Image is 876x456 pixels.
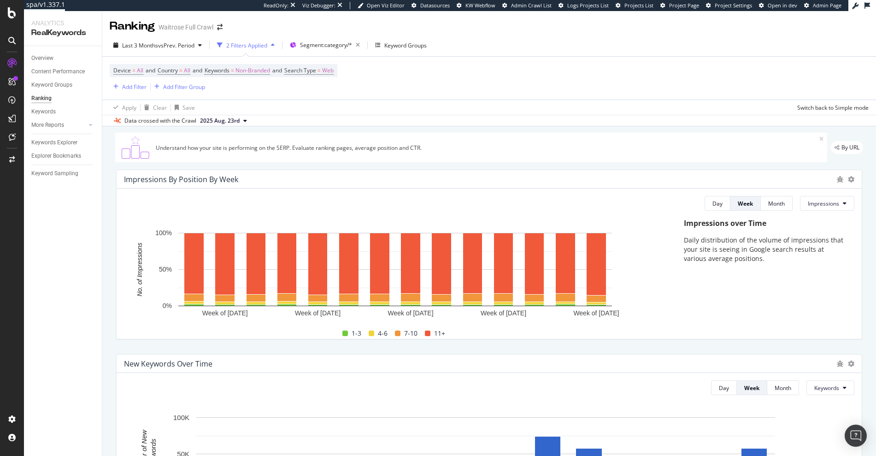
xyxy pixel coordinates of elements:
span: Project Page [669,2,699,9]
div: Impressions By Position By Week [124,175,238,184]
span: By URL [841,145,859,150]
img: C0S+odjvPe+dCwPhcw0W2jU4KOcefU0IcxbkVEfgJ6Ft4vBgsVVQAAAABJRU5ErkJggg== [119,136,152,159]
button: Day [711,380,737,395]
text: Week of [DATE] [388,309,434,317]
span: Open Viz Editor [367,2,405,9]
text: 100K [173,414,189,421]
a: Content Performance [31,67,95,77]
a: Datasources [412,2,450,9]
div: Month [775,384,791,392]
span: Logs Projects List [567,2,609,9]
div: More Reports [31,120,64,130]
div: Add Filter Group [163,83,205,91]
div: Add Filter [122,83,147,91]
div: Content Performance [31,67,85,77]
div: bug [837,361,843,367]
div: Week [744,384,759,392]
button: Keyword Groups [371,38,430,53]
text: 50% [159,266,172,273]
span: Country [158,66,178,74]
span: 1-3 [352,328,361,339]
div: Analytics [31,18,94,28]
span: KW Webflow [465,2,495,9]
text: No. of Impressions [136,243,143,297]
span: Keywords [814,384,839,392]
span: All [137,64,143,77]
span: Projects List [624,2,653,9]
div: Open Intercom Messenger [845,425,867,447]
a: Explorer Bookmarks [31,151,95,161]
a: Logs Projects List [559,2,609,9]
span: Search Type [284,66,316,74]
button: Week [730,196,761,211]
span: and [146,66,155,74]
button: 2025 Aug. 23rd [196,115,251,126]
text: Week of [DATE] [481,309,526,317]
span: 7-10 [404,328,417,339]
div: Impressions over Time [684,218,845,229]
div: New Keywords Over Time [124,359,212,368]
span: and [193,66,202,74]
a: Projects List [616,2,653,9]
span: = [317,66,321,74]
button: Keywords [806,380,854,395]
a: Keywords [31,107,95,117]
button: Month [767,380,799,395]
div: Waitrose Full Crawl [159,23,213,32]
div: Ranking [31,94,52,103]
span: = [132,66,135,74]
span: = [179,66,182,74]
div: Apply [122,104,136,112]
button: Add Filter [110,81,147,92]
a: Open in dev [759,2,797,9]
span: 11+ [434,328,445,339]
svg: A chart. [124,228,666,320]
span: Project Settings [715,2,752,9]
div: Ranking [110,18,155,34]
button: Switch back to Simple mode [794,100,869,115]
a: Keyword Groups [31,80,95,90]
span: All [184,64,190,77]
a: KW Webflow [457,2,495,9]
div: Data crossed with the Crawl [124,117,196,125]
a: More Reports [31,120,86,130]
button: Add Filter Group [151,81,205,92]
span: and [272,66,282,74]
a: Project Settings [706,2,752,9]
span: Admin Page [813,2,841,9]
button: Last 3 MonthsvsPrev. Period [110,38,206,53]
span: Device [113,66,131,74]
span: Last 3 Months [122,41,158,49]
button: Day [705,196,730,211]
a: Ranking [31,94,95,103]
div: ReadOnly: [264,2,288,9]
div: Keyword Groups [384,41,427,49]
div: Week [738,200,753,207]
text: Week of [DATE] [202,309,248,317]
a: Project Page [660,2,699,9]
span: Open in dev [768,2,797,9]
button: 2 Filters Applied [213,38,278,53]
button: Clear [141,100,167,115]
button: Apply [110,100,136,115]
div: Day [712,200,723,207]
div: arrow-right-arrow-left [217,24,223,30]
a: Keywords Explorer [31,138,95,148]
div: Understand how your site is performing on the SERP. Evaluate ranking pages, average position and ... [156,144,819,152]
span: 2025 Aug. 23rd [200,117,240,125]
button: Impressions [800,196,854,211]
button: Month [761,196,793,211]
text: Week of [DATE] [295,309,341,317]
button: Week [737,380,767,395]
p: Daily distribution of the volume of impressions that your site is seeing in Google search results... [684,236,845,263]
div: RealKeywords [31,28,94,38]
span: Impressions [808,200,839,207]
div: Keyword Groups [31,80,72,90]
text: 100% [155,230,172,237]
span: Datasources [420,2,450,9]
span: Keywords [205,66,229,74]
div: Save [182,104,195,112]
span: Segment: category/* [300,41,352,49]
div: Keywords [31,107,56,117]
